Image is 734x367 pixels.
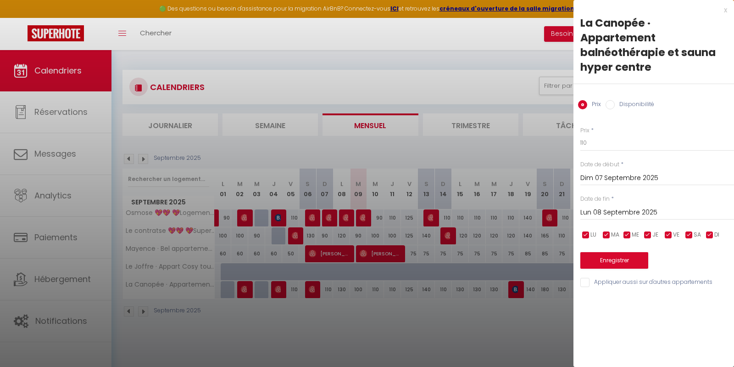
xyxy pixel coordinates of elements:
[587,100,601,110] label: Prix
[7,4,35,31] button: Ouvrir le widget de chat LiveChat
[580,16,727,74] div: La Canopée · Appartement balnéothérapie et sauna hyper centre
[714,231,719,239] span: DI
[573,5,727,16] div: x
[615,100,654,110] label: Disponibilité
[652,231,658,239] span: JE
[590,231,596,239] span: LU
[580,252,648,269] button: Enregistrer
[580,160,619,169] label: Date de début
[673,231,679,239] span: VE
[694,231,701,239] span: SA
[632,231,639,239] span: ME
[611,231,619,239] span: MA
[580,195,610,203] label: Date de fin
[580,126,589,135] label: Prix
